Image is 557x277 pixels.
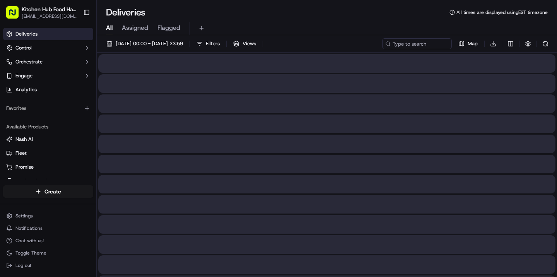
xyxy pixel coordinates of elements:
button: Refresh [540,38,551,49]
button: Chat with us! [3,235,93,246]
a: Analytics [3,84,93,96]
span: Deliveries [15,31,38,38]
span: Engage [15,72,32,79]
span: Filters [206,40,220,47]
button: Product Catalog [3,175,93,187]
span: Map [468,40,478,47]
span: Flagged [157,23,180,32]
button: Notifications [3,223,93,234]
span: Assigned [122,23,148,32]
a: Product Catalog [6,178,90,185]
span: Promise [15,164,34,171]
span: Nash AI [15,136,33,143]
button: Filters [193,38,223,49]
span: Chat with us! [15,238,44,244]
div: Available Products [3,121,93,133]
button: Kitchen Hub Food Hall - Support Office[EMAIL_ADDRESS][DOMAIN_NAME] [3,3,80,22]
span: [DATE] 00:00 - [DATE] 23:59 [116,40,183,47]
input: Type to search [382,38,452,49]
button: Map [455,38,481,49]
span: Toggle Theme [15,250,46,256]
button: Log out [3,260,93,271]
span: Analytics [15,86,37,93]
button: Nash AI [3,133,93,145]
button: Views [230,38,260,49]
button: Create [3,185,93,198]
a: Deliveries [3,28,93,40]
button: Orchestrate [3,56,93,68]
button: Engage [3,70,93,82]
button: Fleet [3,147,93,159]
div: Favorites [3,102,93,115]
span: All [106,23,113,32]
button: [DATE] 00:00 - [DATE] 23:59 [103,38,186,49]
span: Create [44,188,61,195]
button: Toggle Theme [3,248,93,258]
button: Control [3,42,93,54]
span: Views [243,40,256,47]
span: Fleet [15,150,27,157]
h1: Deliveries [106,6,145,19]
a: Promise [6,164,90,171]
button: [EMAIL_ADDRESS][DOMAIN_NAME] [22,13,77,19]
span: Control [15,44,32,51]
span: Settings [15,213,33,219]
span: Log out [15,262,31,268]
a: Fleet [6,150,90,157]
a: Nash AI [6,136,90,143]
span: Orchestrate [15,58,43,65]
button: Kitchen Hub Food Hall - Support Office [22,5,77,13]
button: Promise [3,161,93,173]
span: Product Catalog [15,178,53,185]
span: Notifications [15,225,43,231]
button: Settings [3,210,93,221]
span: All times are displayed using EST timezone [456,9,548,15]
